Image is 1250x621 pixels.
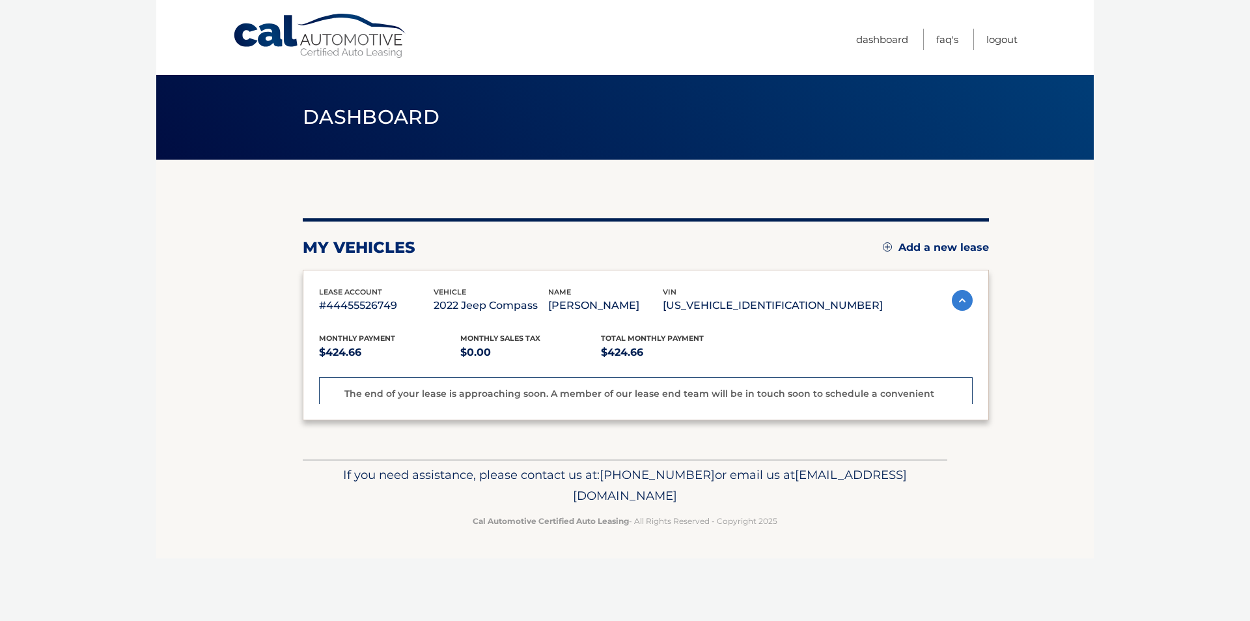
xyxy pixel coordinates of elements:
[340,388,964,431] p: The end of your lease is approaching soon. A member of our lease end team will be in touch soon t...
[986,29,1018,50] a: Logout
[311,514,939,528] p: - All Rights Reserved - Copyright 2025
[883,241,989,254] a: Add a new lease
[936,29,958,50] a: FAQ's
[856,29,908,50] a: Dashboard
[319,296,434,315] p: #44455526749
[434,287,466,296] span: vehicle
[473,516,629,526] strong: Cal Automotive Certified Auto Leasing
[303,105,439,129] span: Dashboard
[601,334,704,343] span: Total Monthly Payment
[319,343,460,362] p: $424.66
[548,287,571,296] span: name
[460,343,602,362] p: $0.00
[319,334,395,343] span: Monthly Payment
[548,296,663,315] p: [PERSON_NAME]
[311,465,939,506] p: If you need assistance, please contact us at: or email us at
[319,287,382,296] span: lease account
[232,13,408,59] a: Cal Automotive
[601,343,742,362] p: $424.66
[663,287,676,296] span: vin
[663,296,883,315] p: [US_VEHICLE_IDENTIFICATION_NUMBER]
[883,242,892,252] img: add.svg
[460,334,540,343] span: Monthly sales Tax
[434,296,548,315] p: 2022 Jeep Compass
[303,238,415,257] h2: my vehicles
[952,290,973,311] img: accordion-active.svg
[600,467,715,482] span: [PHONE_NUMBER]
